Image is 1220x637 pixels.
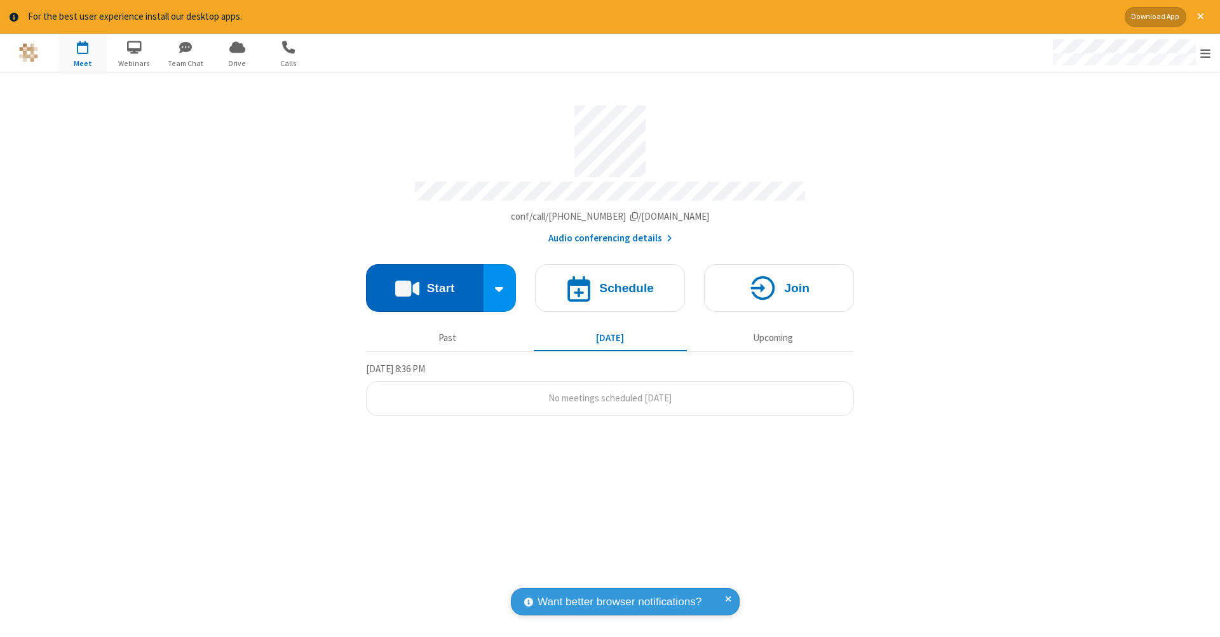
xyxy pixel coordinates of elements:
button: Logo [4,34,52,72]
span: Want better browser notifications? [538,594,701,610]
span: Meet [59,58,107,69]
button: Start [366,264,484,312]
button: Join [704,264,854,312]
img: QA Selenium DO NOT DELETE OR CHANGE [19,43,38,62]
button: Past [371,326,524,351]
span: Copy my meeting room link [511,210,710,222]
span: Team Chat [162,58,210,69]
button: Copy my meeting room linkCopy my meeting room link [511,210,710,224]
span: Drive [213,58,261,69]
button: Audio conferencing details [548,231,672,246]
span: No meetings scheduled [DATE] [548,392,672,404]
div: Start conference options [484,264,517,312]
h4: Start [426,282,454,294]
h4: Join [784,282,810,294]
button: Download App [1125,7,1186,27]
button: Upcoming [696,326,850,351]
section: Account details [366,96,854,245]
button: Close alert [1191,7,1210,27]
span: [DATE] 8:36 PM [366,363,425,375]
h4: Schedule [599,282,654,294]
span: Calls [265,58,313,69]
button: Schedule [535,264,685,312]
section: Today's Meetings [366,361,854,416]
span: Webinars [111,58,158,69]
button: [DATE] [534,326,687,351]
div: For the best user experience install our desktop apps. [28,10,1115,24]
div: Open menu [1041,34,1220,72]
